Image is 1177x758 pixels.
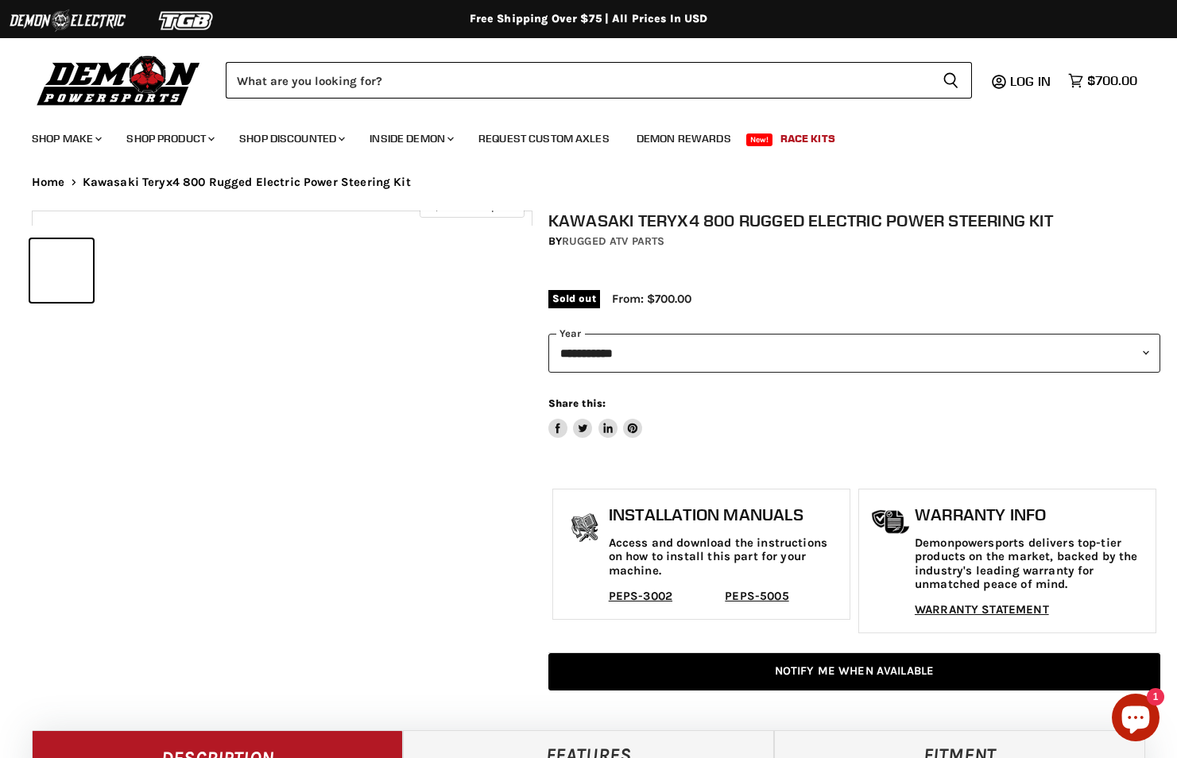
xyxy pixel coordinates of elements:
a: Request Custom Axles [467,122,621,155]
img: warranty-icon.png [871,509,911,534]
img: Demon Powersports [32,52,206,108]
h1: Kawasaki Teryx4 800 Rugged Electric Power Steering Kit [548,211,1161,230]
a: $700.00 [1060,69,1145,92]
span: Sold out [548,290,600,307]
h1: Warranty Info [915,505,1148,524]
img: TGB Logo 2 [127,6,246,36]
a: Notify Me When Available [548,653,1161,690]
form: Product [226,62,972,99]
aside: Share this: [548,396,643,439]
a: Log in [1003,74,1060,88]
img: install_manual-icon.png [565,509,605,549]
a: PEPS-3002 [609,589,672,603]
div: by [548,233,1161,250]
button: IMAGE thumbnail [30,239,93,302]
a: Home [32,176,65,189]
span: Kawasaki Teryx4 800 Rugged Electric Power Steering Kit [83,176,411,189]
a: Race Kits [769,122,847,155]
inbox-online-store-chat: Shopify online store chat [1107,694,1164,745]
p: Access and download the instructions on how to install this part for your machine. [609,536,842,578]
a: Shop Make [20,122,111,155]
a: Rugged ATV Parts [562,234,664,248]
span: $700.00 [1087,73,1137,88]
img: Demon Electric Logo 2 [8,6,127,36]
a: Shop Discounted [227,122,354,155]
input: Search [226,62,930,99]
span: Click to expand [428,200,516,212]
span: Log in [1010,73,1051,89]
button: Search [930,62,972,99]
a: PEPS-5005 [725,589,788,603]
select: year [548,334,1161,373]
a: WARRANTY STATEMENT [915,602,1049,617]
a: Demon Rewards [625,122,743,155]
span: Share this: [548,397,606,409]
span: From: $700.00 [612,292,691,306]
a: Inside Demon [358,122,463,155]
a: Shop Product [114,122,224,155]
ul: Main menu [20,116,1133,155]
span: New! [746,133,773,146]
h1: Installation Manuals [609,505,842,524]
p: Demonpowersports delivers top-tier products on the market, backed by the industry's leading warra... [915,536,1148,591]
